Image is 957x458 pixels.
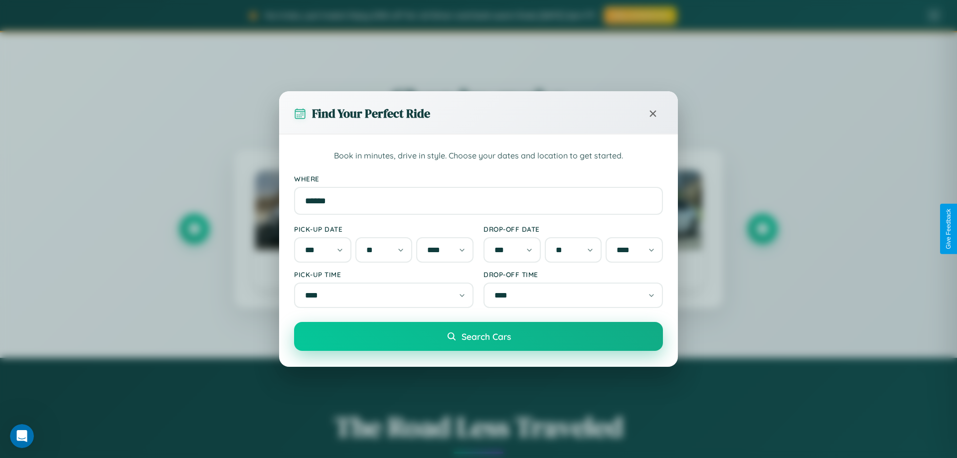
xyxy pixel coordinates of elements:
span: Search Cars [462,331,511,342]
button: Search Cars [294,322,663,351]
label: Pick-up Date [294,225,474,233]
label: Where [294,174,663,183]
label: Pick-up Time [294,270,474,279]
label: Drop-off Time [483,270,663,279]
p: Book in minutes, drive in style. Choose your dates and location to get started. [294,150,663,162]
h3: Find Your Perfect Ride [312,105,430,122]
label: Drop-off Date [483,225,663,233]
